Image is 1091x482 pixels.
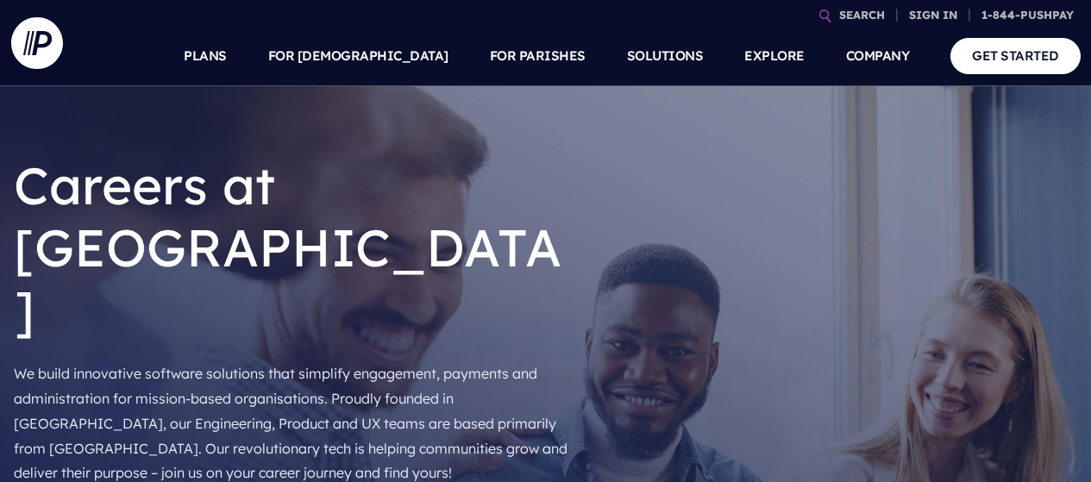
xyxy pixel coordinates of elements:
a: GET STARTED [950,38,1081,73]
a: SOLUTIONS [627,26,704,86]
h1: Careers at [GEOGRAPHIC_DATA] [14,141,571,354]
a: FOR PARISHES [490,26,586,86]
a: COMPANY [846,26,910,86]
a: FOR [DEMOGRAPHIC_DATA] [268,26,448,86]
a: EXPLORE [744,26,805,86]
a: PLANS [184,26,227,86]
